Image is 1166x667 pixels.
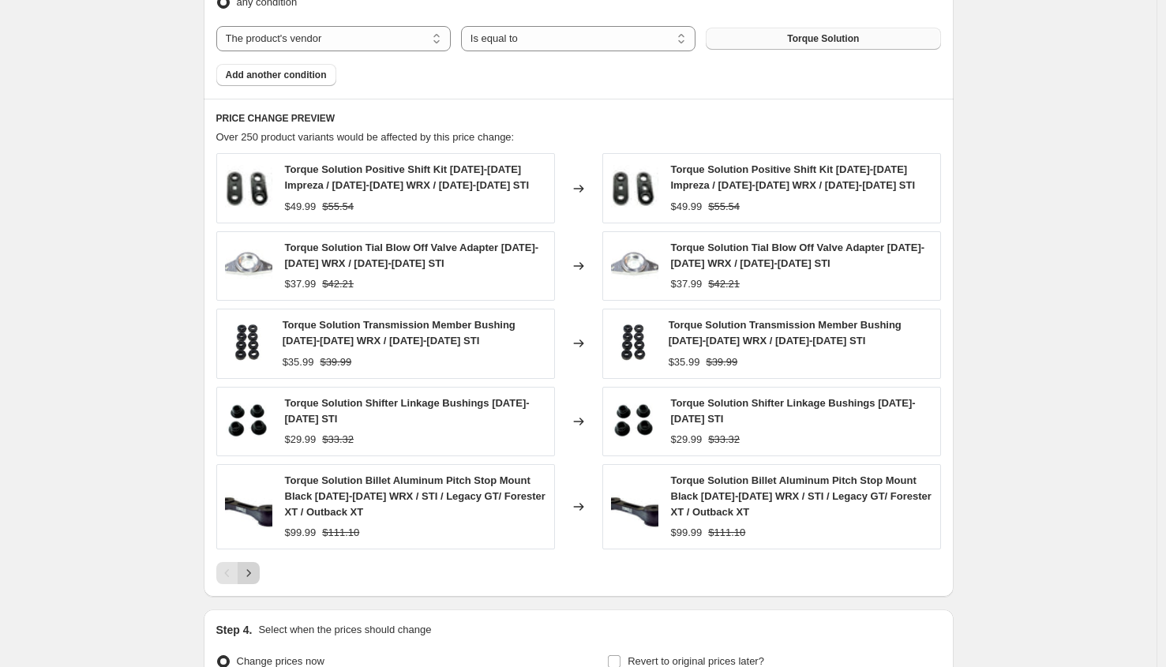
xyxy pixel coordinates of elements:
img: torque-solution-billet-aluminum-pitch-stop-tranny-mount-black-2002-2021-wrx-sti-lgt-fxt-ts-su-011... [225,483,272,530]
div: $49.99 [671,199,703,215]
span: Torque Solution Tial Blow Off Valve Adapter [DATE]-[DATE] WRX / [DATE]-[DATE] STI [671,242,925,269]
strike: $111.10 [322,525,359,541]
span: Torque Solution Tial Blow Off Valve Adapter [DATE]-[DATE] WRX / [DATE]-[DATE] STI [285,242,539,269]
span: Torque Solution Shifter Linkage Bushings [DATE]-[DATE] STI [285,397,530,425]
img: torque-solution-shifter-linkage-bushings-2004-2005-sti-ts-su-700-102760_80x.jpg [225,398,272,445]
strike: $111.10 [708,525,745,541]
div: $37.99 [671,276,703,292]
img: torque-solution-transmission-member-bushing-2002-2014-wrx-2004-2014-sti-ts-su-tmb-381538_80x.jpg [225,320,270,367]
strike: $42.21 [708,276,740,292]
strike: $55.54 [708,199,740,215]
button: Next [238,562,260,584]
div: $99.99 [285,525,317,541]
img: torque-solution-tial-blow-off-valve-adapter-2002-2007-wrx-2004-2021-sti-ts-su-tial-673857_80x.jpg [225,242,272,290]
img: torque-solution-positive-shift-kit-1993-2007-impreza-2002-2007-wrx-2004-2007-sti-ts-su-psk-815240... [611,165,658,212]
button: Torque Solution [706,28,940,50]
h2: Step 4. [216,622,253,638]
span: Torque Solution [787,32,859,45]
span: Add another condition [226,69,327,81]
span: Over 250 product variants would be affected by this price change: [216,131,515,143]
span: Torque Solution Positive Shift Kit [DATE]-[DATE] Impreza / [DATE]-[DATE] WRX / [DATE]-[DATE] STI [671,163,916,191]
img: torque-solution-tial-blow-off-valve-adapter-2002-2007-wrx-2004-2021-sti-ts-su-tial-673857_80x.jpg [611,242,658,290]
div: $99.99 [671,525,703,541]
div: $35.99 [283,354,314,370]
div: $35.99 [669,354,700,370]
strike: $33.32 [322,432,354,448]
div: $49.99 [285,199,317,215]
span: Torque Solution Transmission Member Bushing [DATE]-[DATE] WRX / [DATE]-[DATE] STI [669,319,902,347]
span: Torque Solution Billet Aluminum Pitch Stop Mount Black [DATE]-[DATE] WRX / STI / Legacy GT/ Fores... [285,474,546,518]
strike: $42.21 [322,276,354,292]
p: Select when the prices should change [258,622,431,638]
h6: PRICE CHANGE PREVIEW [216,112,941,125]
div: $37.99 [285,276,317,292]
span: Torque Solution Transmission Member Bushing [DATE]-[DATE] WRX / [DATE]-[DATE] STI [283,319,516,347]
button: Add another condition [216,64,336,86]
div: $29.99 [285,432,317,448]
span: Torque Solution Billet Aluminum Pitch Stop Mount Black [DATE]-[DATE] WRX / STI / Legacy GT/ Fores... [671,474,932,518]
img: torque-solution-transmission-member-bushing-2002-2014-wrx-2004-2014-sti-ts-su-tmb-381538_80x.jpg [611,320,656,367]
span: Torque Solution Shifter Linkage Bushings [DATE]-[DATE] STI [671,397,916,425]
img: torque-solution-shifter-linkage-bushings-2004-2005-sti-ts-su-700-102760_80x.jpg [611,398,658,445]
div: $29.99 [671,432,703,448]
span: Change prices now [237,655,324,667]
span: Revert to original prices later? [628,655,764,667]
strike: $39.99 [320,354,351,370]
strike: $33.32 [708,432,740,448]
nav: Pagination [216,562,260,584]
img: torque-solution-billet-aluminum-pitch-stop-tranny-mount-black-2002-2021-wrx-sti-lgt-fxt-ts-su-011... [611,483,658,530]
strike: $39.99 [706,354,737,370]
strike: $55.54 [322,199,354,215]
img: torque-solution-positive-shift-kit-1993-2007-impreza-2002-2007-wrx-2004-2007-sti-ts-su-psk-815240... [225,165,272,212]
span: Torque Solution Positive Shift Kit [DATE]-[DATE] Impreza / [DATE]-[DATE] WRX / [DATE]-[DATE] STI [285,163,530,191]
